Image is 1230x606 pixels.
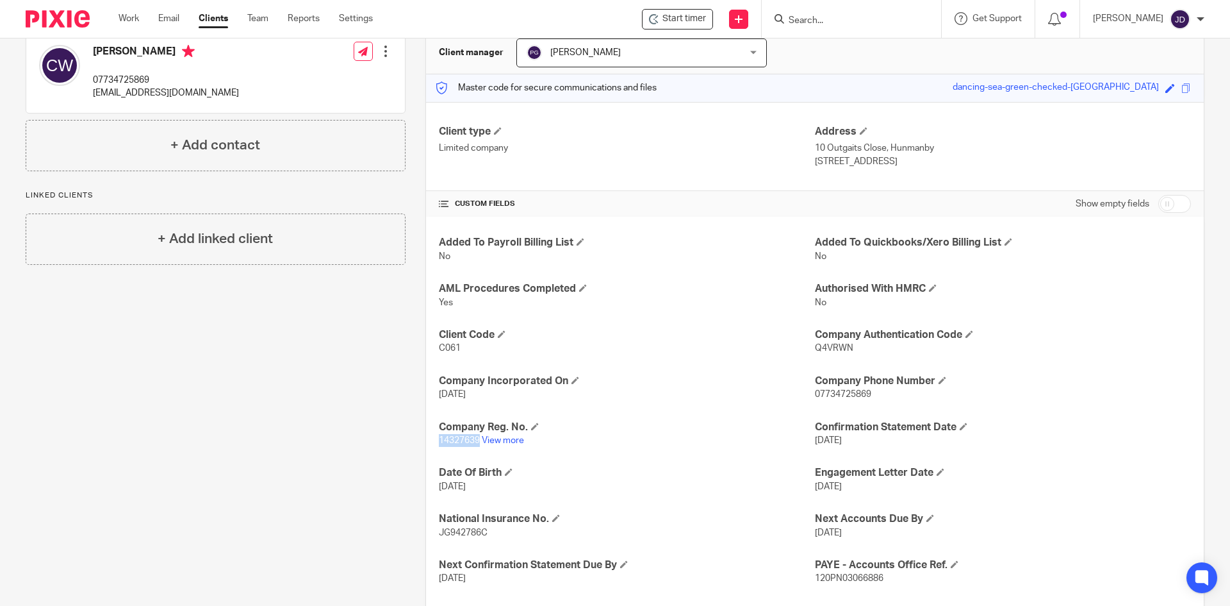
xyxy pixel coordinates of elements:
a: View more [482,436,524,445]
h4: Address [815,125,1191,139]
h4: PAYE - Accounts Office Ref. [815,559,1191,572]
span: Get Support [972,14,1022,23]
label: Show empty fields [1076,198,1149,210]
h4: National Insurance No. [439,512,815,526]
span: Q4VRWN [815,344,853,353]
span: [DATE] [439,390,466,399]
span: [DATE] [439,482,466,491]
h4: + Add linked client [158,229,273,249]
img: Pixie [26,10,90,28]
p: [EMAIL_ADDRESS][DOMAIN_NAME] [93,87,239,99]
a: Email [158,12,179,25]
span: No [815,252,826,261]
i: Primary [182,45,195,58]
h4: Next Accounts Due By [815,512,1191,526]
span: JG942786C [439,528,488,537]
span: Yes [439,298,453,307]
div: dancing-sea-green-checked-[GEOGRAPHIC_DATA] [953,81,1159,96]
p: 07734725869 [93,74,239,87]
h4: Company Reg. No. [439,421,815,434]
span: No [815,298,826,307]
h4: Confirmation Statement Date [815,421,1191,434]
span: [DATE] [439,574,466,583]
p: 10 Outgaits Close, Hunmanby [815,142,1191,155]
h4: Added To Quickbooks/Xero Billing List [815,236,1191,249]
h4: Company Authentication Code [815,328,1191,342]
h4: AML Procedures Completed [439,282,815,296]
div: CPW Mobile Vehicle Maintenance & Repairs Ltd [642,9,713,29]
h4: Company Incorporated On [439,375,815,388]
input: Search [787,15,903,27]
h4: Added To Payroll Billing List [439,236,815,249]
h4: + Add contact [170,135,260,155]
h4: [PERSON_NAME] [93,45,239,61]
a: Settings [339,12,373,25]
p: [PERSON_NAME] [1093,12,1163,25]
span: [PERSON_NAME] [550,48,621,57]
h4: CUSTOM FIELDS [439,199,815,209]
h4: Client Code [439,328,815,342]
a: Work [119,12,139,25]
span: No [439,252,450,261]
span: C061 [439,344,461,353]
h4: Company Phone Number [815,375,1191,388]
p: Linked clients [26,190,406,201]
span: [DATE] [815,528,842,537]
h4: Client type [439,125,815,139]
span: 14327639 [439,436,480,445]
h3: Client manager [439,46,504,59]
a: Reports [288,12,320,25]
h4: Engagement Letter Date [815,466,1191,480]
a: Clients [199,12,228,25]
img: svg%3E [39,45,80,86]
span: [DATE] [815,436,842,445]
img: svg%3E [527,45,542,60]
p: Limited company [439,142,815,155]
p: [STREET_ADDRESS] [815,155,1191,168]
h4: Date Of Birth [439,466,815,480]
span: Start timer [662,12,706,26]
span: [DATE] [815,482,842,491]
a: Team [247,12,268,25]
h4: Authorised With HMRC [815,282,1191,296]
span: 120PN03066886 [815,574,883,583]
span: 07734725869 [815,390,871,399]
img: svg%3E [1170,9,1190,29]
p: Master code for secure communications and files [436,81,657,94]
h4: Next Confirmation Statement Due By [439,559,815,572]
